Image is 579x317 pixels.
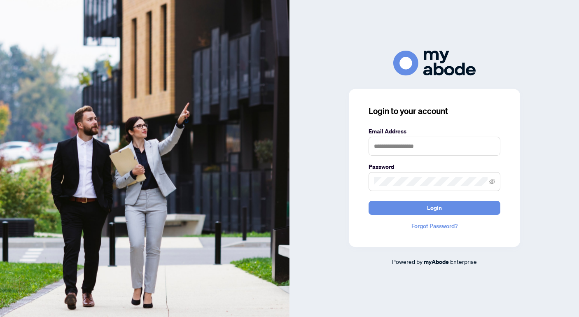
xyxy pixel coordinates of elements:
[369,201,500,215] button: Login
[450,258,477,265] span: Enterprise
[424,257,449,266] a: myAbode
[392,258,423,265] span: Powered by
[393,51,476,76] img: ma-logo
[427,201,442,214] span: Login
[369,105,500,117] h3: Login to your account
[369,221,500,231] a: Forgot Password?
[489,179,495,184] span: eye-invisible
[369,127,500,136] label: Email Address
[369,162,500,171] label: Password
